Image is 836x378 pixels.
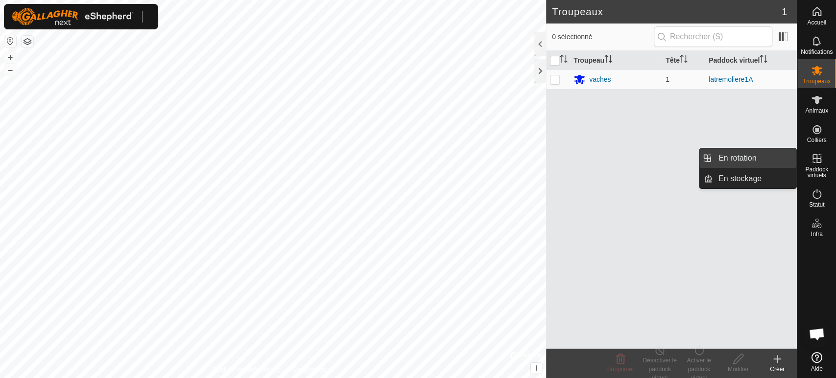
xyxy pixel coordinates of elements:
p-sorticon: Activer pour trier [560,56,568,64]
button: + [4,51,16,63]
span: Aide [811,366,822,372]
span: Troupeaux [803,78,831,84]
div: Créer [758,365,797,374]
p-sorticon: Activer pour trier [680,56,688,64]
input: Rechercher (S) [654,26,772,47]
span: Notifications [801,49,833,55]
a: latremoliere1A [709,75,753,83]
th: Troupeau [570,51,662,70]
li: En rotation [699,148,796,168]
span: Supprimer [607,366,634,373]
span: Statut [809,202,824,208]
span: 0 sélectionné [552,32,654,42]
button: – [4,64,16,76]
h2: Troupeaux [552,6,782,18]
span: Animaux [805,108,828,114]
span: Paddock virtuels [800,166,834,178]
img: Logo Gallagher [12,8,134,25]
a: En stockage [713,169,796,189]
p-sorticon: Activer pour trier [760,56,767,64]
span: En rotation [718,152,756,164]
a: En rotation [713,148,796,168]
button: Réinitialiser la carte [4,35,16,47]
span: Colliers [807,137,826,143]
div: Open chat [802,319,832,349]
span: Accueil [807,20,826,25]
p-sorticon: Activer pour trier [604,56,612,64]
span: 1 [782,4,787,19]
div: vaches [589,74,611,85]
th: Tête [662,51,705,70]
span: 1 [666,75,669,83]
a: Aide [797,348,836,376]
a: Contactez-nous [292,365,334,374]
th: Paddock virtuel [705,51,797,70]
li: En stockage [699,169,796,189]
div: Modifier [718,365,758,374]
button: i [531,363,542,374]
a: Politique de confidentialité [213,365,281,374]
span: i [535,364,537,372]
span: Infra [811,231,822,237]
span: En stockage [718,173,762,185]
button: Couches de carte [22,36,33,47]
